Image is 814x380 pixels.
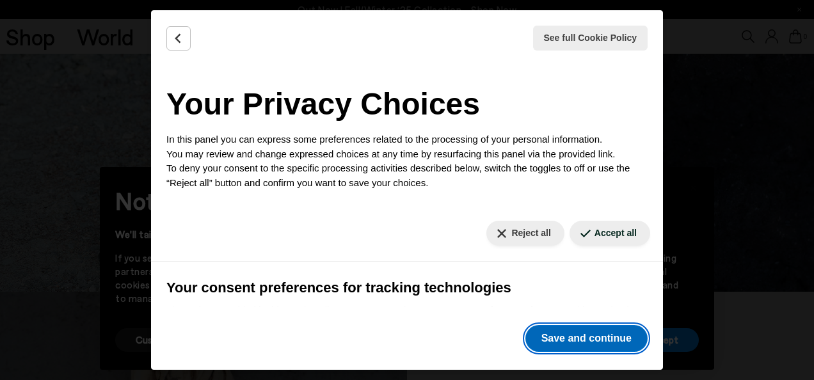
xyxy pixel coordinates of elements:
button: Accept all [570,221,650,246]
button: Reject all [486,221,564,246]
button: Back [166,26,191,51]
button: See full Cookie Policy [533,26,648,51]
p: In this panel you can express some preferences related to the processing of your personal informa... [166,132,648,190]
h3: Your consent preferences for tracking technologies [166,277,648,298]
button: Save and continue [525,325,648,352]
span: See full Cookie Policy [544,31,637,45]
h2: Your Privacy Choices [166,81,648,127]
p: The options provided in this section allow you to customize your consent preferences for any trac... [166,303,648,361]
